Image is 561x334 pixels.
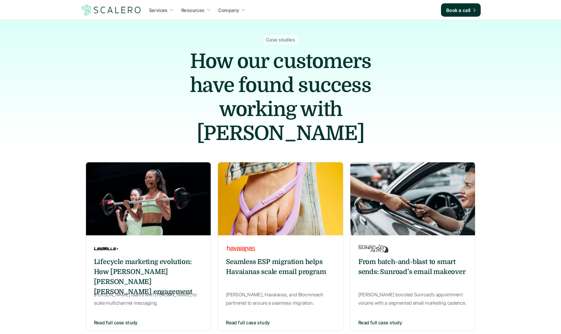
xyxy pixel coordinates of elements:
p: [PERSON_NAME] boosted Sunroad’s appointment volume with a segmented email marketing cadence. [358,290,467,307]
h6: Lifecycle marketing evolution: How [PERSON_NAME] [PERSON_NAME] [PERSON_NAME] engagement [94,257,203,297]
a: From batch-and-blast to smart sends: Sunroad’s email makeover[PERSON_NAME] boosted Sunroad’s appo... [350,162,476,331]
button: Read full case study [94,319,203,326]
button: Read full case study [226,319,335,326]
p: Company [218,7,239,14]
p: Resources [181,7,205,14]
h1: How our customers have found success working with [PERSON_NAME] [172,49,389,145]
h6: Seamless ESP migration helps Havaianas scale email program [226,257,335,277]
a: Book a call [441,3,481,17]
h6: From batch-and-blast to smart sends: Sunroad’s email makeover [358,257,467,277]
a: Seamless ESP migration helps Havaianas scale email program[PERSON_NAME], Havaianas, and Bloomreac... [218,162,343,331]
p: [PERSON_NAME], Havaianas, and Bloomreach partnered to ensure a seamless migration. [226,290,335,307]
p: Services [149,7,168,14]
p: Read full case study [358,319,402,326]
img: Scalero company logotype [81,4,142,16]
p: Read full case study [94,319,138,326]
p: Read full case study [226,319,270,326]
p: [PERSON_NAME] teams with [PERSON_NAME] to scale multichannel messaging. [94,290,203,307]
a: Lifecycle marketing evolution: How [PERSON_NAME] [PERSON_NAME] [PERSON_NAME] engagement[PERSON_NA... [86,162,211,331]
button: Read full case study [358,319,467,326]
p: Case studies [266,36,295,43]
p: Book a call [446,7,471,14]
